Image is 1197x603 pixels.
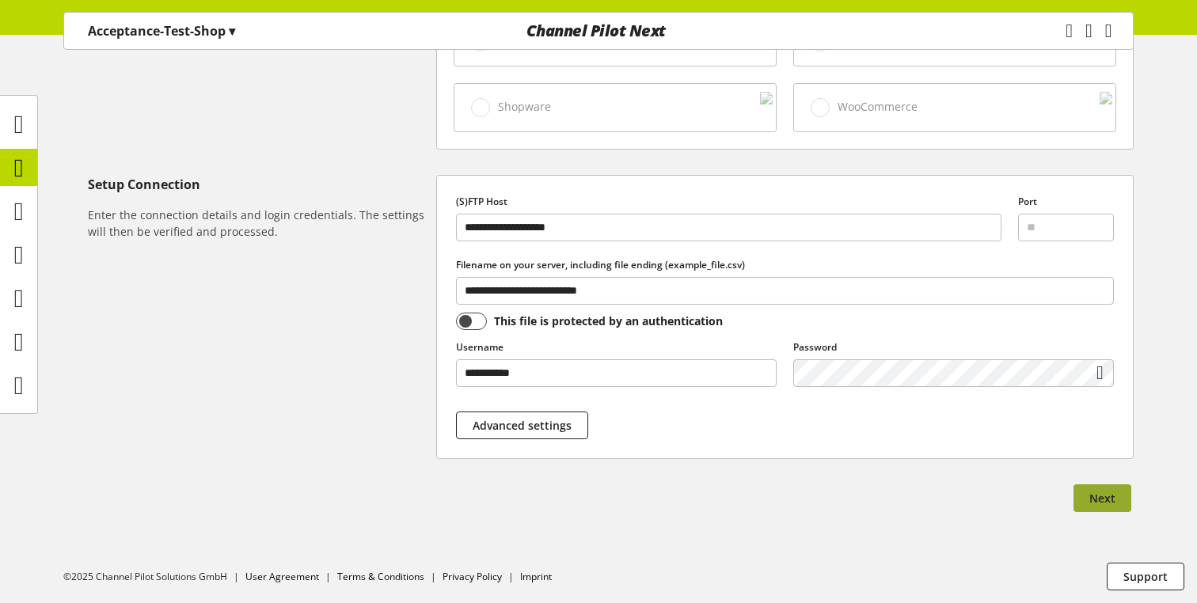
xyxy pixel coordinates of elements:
button: Next [1073,484,1131,512]
span: (S)FTP Host [456,195,507,208]
span: Next [1089,490,1115,506]
span: This file is protected by an authentication [487,313,724,329]
nav: main navigation [63,12,1134,50]
h6: Enter the connection details and login credentials. The settings will then be verified and proces... [88,207,430,240]
span: ▾ [229,22,235,40]
span: Advanced settings [473,417,572,434]
span: Username [456,340,503,354]
p: Acceptance-Test-Shop [88,21,235,40]
a: Terms & Conditions [337,570,424,583]
button: Advanced settings [456,411,588,439]
a: Imprint [520,570,552,583]
button: Support [1107,563,1184,590]
span: Support [1123,568,1168,585]
span: Port [1018,195,1037,208]
span: Filename on your server, including file ending (example_file.csv) [456,258,745,271]
a: Privacy Policy [443,570,502,583]
h5: Setup Connection [88,175,430,194]
li: ©2025 Channel Pilot Solutions GmbH [63,570,245,584]
span: Password [793,340,837,354]
a: User Agreement [245,570,319,583]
